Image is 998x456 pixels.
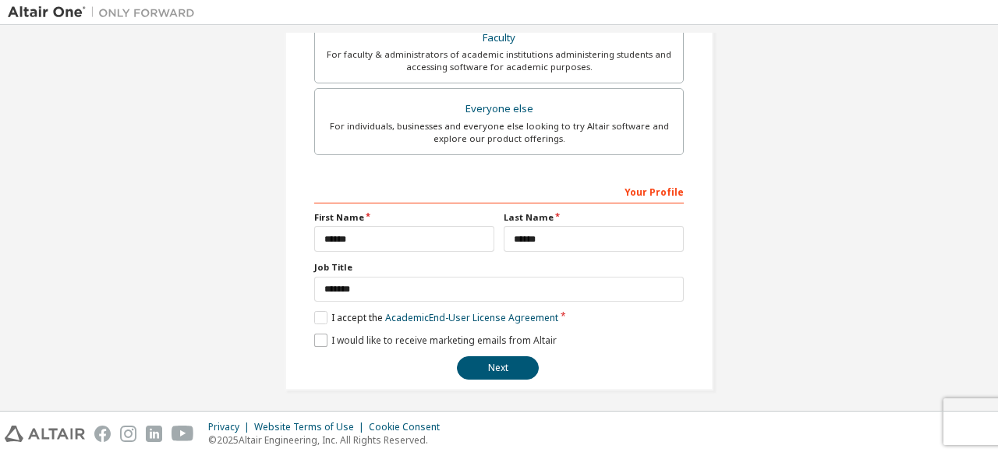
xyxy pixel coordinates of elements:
[314,179,684,203] div: Your Profile
[314,261,684,274] label: Job Title
[120,426,136,442] img: instagram.svg
[208,433,449,447] p: © 2025 Altair Engineering, Inc. All Rights Reserved.
[314,334,557,347] label: I would like to receive marketing emails from Altair
[385,311,558,324] a: Academic End-User License Agreement
[146,426,162,442] img: linkedin.svg
[324,120,674,145] div: For individuals, businesses and everyone else looking to try Altair software and explore our prod...
[254,421,369,433] div: Website Terms of Use
[314,311,558,324] label: I accept the
[5,426,85,442] img: altair_logo.svg
[457,356,539,380] button: Next
[314,211,494,224] label: First Name
[94,426,111,442] img: facebook.svg
[208,421,254,433] div: Privacy
[324,48,674,73] div: For faculty & administrators of academic institutions administering students and accessing softwa...
[324,27,674,49] div: Faculty
[504,211,684,224] label: Last Name
[324,98,674,120] div: Everyone else
[8,5,203,20] img: Altair One
[369,421,449,433] div: Cookie Consent
[172,426,194,442] img: youtube.svg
